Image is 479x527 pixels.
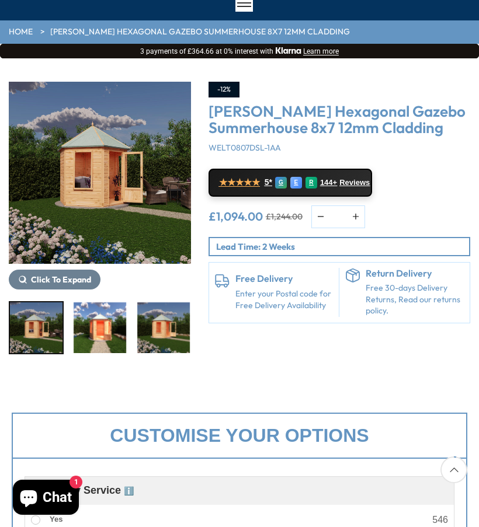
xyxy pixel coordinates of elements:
p: Lead Time: 2 Weeks [216,240,469,253]
a: [PERSON_NAME] Hexagonal Gazebo Summerhouse 8x7 12mm Cladding [50,26,350,38]
div: 2 / 9 [9,301,64,354]
ins: £1,094.00 [209,211,263,222]
h6: Return Delivery [366,268,464,279]
p: Free 30-days Delivery Returns, Read our returns policy. [366,282,464,317]
span: Click To Expand [31,274,91,285]
img: WeltonSummerhouse_Garden_LH_200x200.jpg [137,302,190,353]
img: WeltonSummerhouse_Garden_LH_LIFE_200x200.jpg [10,302,63,353]
span: Reviews [339,178,370,187]
span: ℹ️ [124,486,134,495]
div: G [275,177,287,189]
a: HOME [9,26,33,38]
div: Customise your options [12,413,467,459]
span: Yes [50,515,63,523]
a: ★★★★★ 5* G E R 144+ Reviews [209,169,372,197]
span: ★★★★★ [219,177,260,188]
a: Enter your Postal code for Free Delivery Availability [235,288,334,311]
h6: Free Delivery [235,274,334,284]
div: 2 / 9 [9,82,191,289]
span: WELT0807DSL-1AA [209,142,281,153]
h3: [PERSON_NAME] Hexagonal Gazebo Summerhouse 8x7 12mm Cladding [209,103,470,137]
div: 4 / 9 [136,301,191,354]
div: 3 / 9 [72,301,127,354]
del: £1,244.00 [266,212,303,221]
img: Shire Welton Hexagonal Gazebo Summerhouse 8x7 12mm Cladding [9,82,191,264]
div: E [290,177,302,189]
span: Assembly Service [31,484,134,496]
div: 546 [432,515,448,525]
button: Click To Expand [9,270,100,289]
inbox-online-store-chat: Shopify online store chat [9,480,82,518]
span: 144+ [320,178,337,187]
div: -12% [209,82,239,97]
div: R [306,177,317,189]
img: WeltonSummerhouse_Garden_FRONT_OPEN_200x200.jpg [74,302,126,353]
